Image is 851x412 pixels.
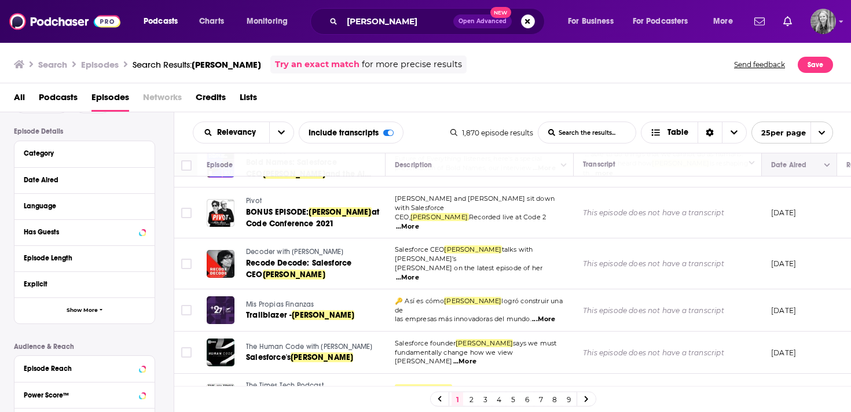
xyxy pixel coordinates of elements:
[453,14,512,28] button: Open AdvancedNew
[24,225,145,239] button: Has Guests
[810,9,836,34] span: Logged in as KatMcMahon
[395,245,533,263] span: talks with [PERSON_NAME]'s
[275,58,360,71] a: Try an exact match
[14,343,155,351] p: Audience & Reach
[583,259,753,268] p: This episode does not have a transcript
[583,157,615,171] div: Transcript
[583,384,740,411] span: "
[246,342,384,352] a: The Human Code with [PERSON_NAME]
[24,360,145,375] button: Episode Reach
[490,7,511,18] span: New
[133,59,261,70] a: Search Results:[PERSON_NAME]
[192,59,261,70] span: [PERSON_NAME]
[667,128,688,137] span: Table
[395,194,555,212] span: [PERSON_NAME] and [PERSON_NAME] sit down with Salesforce
[810,9,836,34] img: User Profile
[246,257,384,281] a: Recode Decode: Salesforce CEO[PERSON_NAME]
[452,392,463,406] a: 1
[589,169,593,177] span: ...
[751,122,833,144] button: open menu
[771,259,796,268] p: [DATE]
[535,392,546,406] a: 7
[91,88,129,112] span: Episodes
[24,391,135,399] div: Power Score™
[410,213,469,221] span: [PERSON_NAME].
[444,245,501,253] span: [PERSON_NAME]
[641,122,747,144] h2: Choose View
[568,13,614,30] span: For Business
[798,57,833,73] button: Save
[521,392,533,406] a: 6
[263,270,325,279] span: [PERSON_NAME]
[246,207,309,217] span: BONUS EPISODE:
[181,305,192,315] span: Toggle select row
[246,197,262,205] span: Pivot
[493,392,505,406] a: 4
[246,258,351,279] span: Recode Decode: Salesforce CEO
[39,88,78,112] span: Podcasts
[583,208,753,218] p: This episode does not have a transcript
[453,357,476,366] span: ...More
[560,12,628,31] button: open menu
[507,392,519,406] a: 5
[239,12,303,31] button: open menu
[362,58,462,71] span: for more precise results
[820,159,834,172] button: Column Actions
[14,88,25,112] span: All
[217,128,260,137] span: Relevancy
[246,300,384,310] a: Mis Propias Finanzas
[342,12,453,31] input: Search podcasts, credits, & more...
[133,59,261,70] div: Search Results:
[583,150,749,177] a: "... able to do things that we cannot do as humans. We've just heard how[PERSON_NAME]is reshaping th
[292,310,354,320] span: [PERSON_NAME]
[395,213,410,221] span: CEO,
[24,228,135,236] div: Has Guests
[513,339,556,347] span: says we must
[246,352,291,362] span: Salesforce's
[24,198,145,213] button: Language
[24,176,138,184] div: Date Aired
[583,384,740,411] a: "... more time zones than usual because I've been speaking to [GEOGRAPHIC_DATA] stalwart Mark
[395,384,550,402] span: , CEO of Salesforce & owner of Time
[207,158,233,172] div: Episode
[246,352,384,363] a: Salesforce's[PERSON_NAME]
[24,280,138,288] div: Explicit
[38,59,67,70] h3: Search
[395,297,444,305] span: 🔑 Así es cómo
[246,310,292,320] span: Trailblazer -
[583,384,740,411] span: ... more time zones than usual because I've been speaking to [GEOGRAPHIC_DATA] stalwart Mark
[395,384,452,392] span: [PERSON_NAME]
[771,306,796,315] p: [DATE]
[246,381,324,389] span: The Times Tech Podcast
[246,207,384,230] a: BONUS EPISODE:[PERSON_NAME]at Code Conference 2021
[81,59,119,70] h3: Episodes
[9,10,120,32] a: Podchaser - Follow, Share and Rate Podcasts
[557,159,571,172] button: Column Actions
[143,88,182,112] span: Networks
[752,124,806,142] span: 25 per page
[583,306,753,315] p: This episode does not have a transcript
[196,88,226,112] a: Credits
[698,122,722,143] div: Sort Direction
[458,19,507,24] span: Open Advanced
[291,352,353,362] span: [PERSON_NAME]
[181,259,192,269] span: Toggle select row
[67,307,98,314] span: Show More
[181,347,192,358] span: Toggle select row
[144,13,178,30] span: Podcasts
[24,146,145,160] button: Category
[24,254,138,262] div: Episode Length
[24,277,145,291] button: Explicit
[395,297,563,314] span: logró construir una de
[193,128,269,137] button: open menu
[246,343,373,351] span: The Human Code with [PERSON_NAME]
[456,339,513,347] span: [PERSON_NAME]
[713,13,733,30] span: More
[24,387,145,402] button: Power Score™
[240,88,257,112] span: Lists
[246,248,343,256] span: Decoder with [PERSON_NAME]
[450,128,533,137] div: 1,870 episode results
[246,381,384,391] a: The Times Tech Podcast
[247,13,288,30] span: Monitoring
